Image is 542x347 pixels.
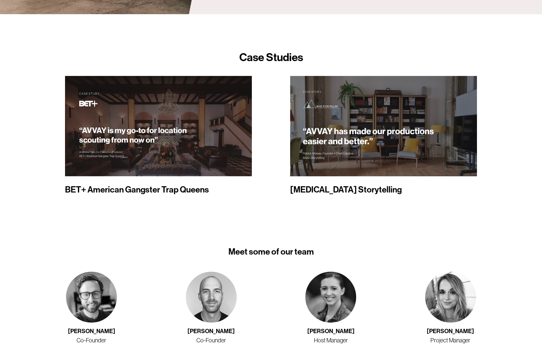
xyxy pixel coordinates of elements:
[391,336,510,345] p: Project Manager
[33,328,151,335] h2: [PERSON_NAME]
[152,328,270,335] h2: [PERSON_NAME]
[65,184,269,195] h4: BET+ American Gangster Trap Queens
[272,336,390,345] p: Host Manager
[152,336,270,345] p: Co-Founder
[33,246,510,259] p: Meet some of our team
[391,328,510,335] h2: [PERSON_NAME]
[33,336,151,345] p: Co-Founder
[272,328,390,335] h2: [PERSON_NAME]
[290,184,477,195] h4: [MEDICAL_DATA] Storytelling
[221,51,321,64] h2: Case Studies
